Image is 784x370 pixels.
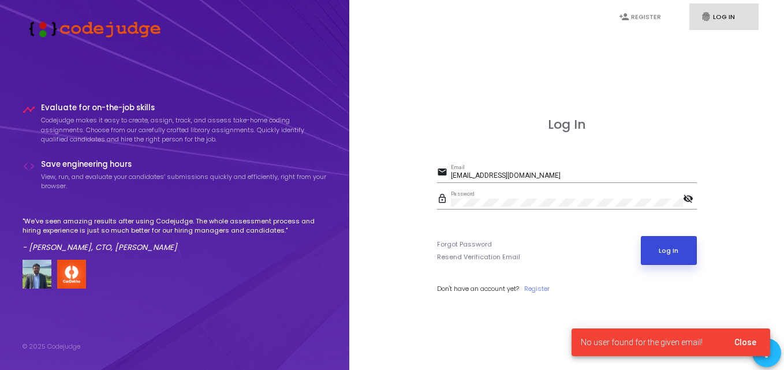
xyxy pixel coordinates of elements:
em: - [PERSON_NAME], CTO, [PERSON_NAME] [23,242,177,253]
i: person_add [619,12,629,22]
button: Close [725,332,766,353]
i: fingerprint [701,12,711,22]
img: user image [23,260,51,289]
span: Don't have an account yet? [437,284,519,293]
i: code [23,160,35,173]
h4: Save engineering hours [41,160,327,169]
p: "We've seen amazing results after using Codejudge. The whole assessment process and hiring experi... [23,216,327,236]
mat-icon: visibility_off [683,193,697,207]
p: Codejudge makes it easy to create, assign, track, and assess take-home coding assignments. Choose... [41,115,327,144]
span: No user found for the given email! [581,337,703,348]
i: timeline [23,103,35,116]
p: View, run, and evaluate your candidates’ submissions quickly and efficiently, right from your bro... [41,172,327,191]
a: person_addRegister [607,3,677,31]
a: Register [524,284,550,294]
mat-icon: email [437,166,451,180]
a: Resend Verification Email [437,252,520,262]
img: company-logo [57,260,86,289]
h3: Log In [437,117,697,132]
div: © 2025 Codejudge [23,342,80,352]
a: fingerprintLog In [689,3,759,31]
a: Forgot Password [437,240,492,249]
span: Close [734,338,756,347]
button: Log In [641,236,697,265]
h4: Evaluate for on-the-job skills [41,103,327,113]
input: Email [451,172,697,180]
mat-icon: lock_outline [437,193,451,207]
